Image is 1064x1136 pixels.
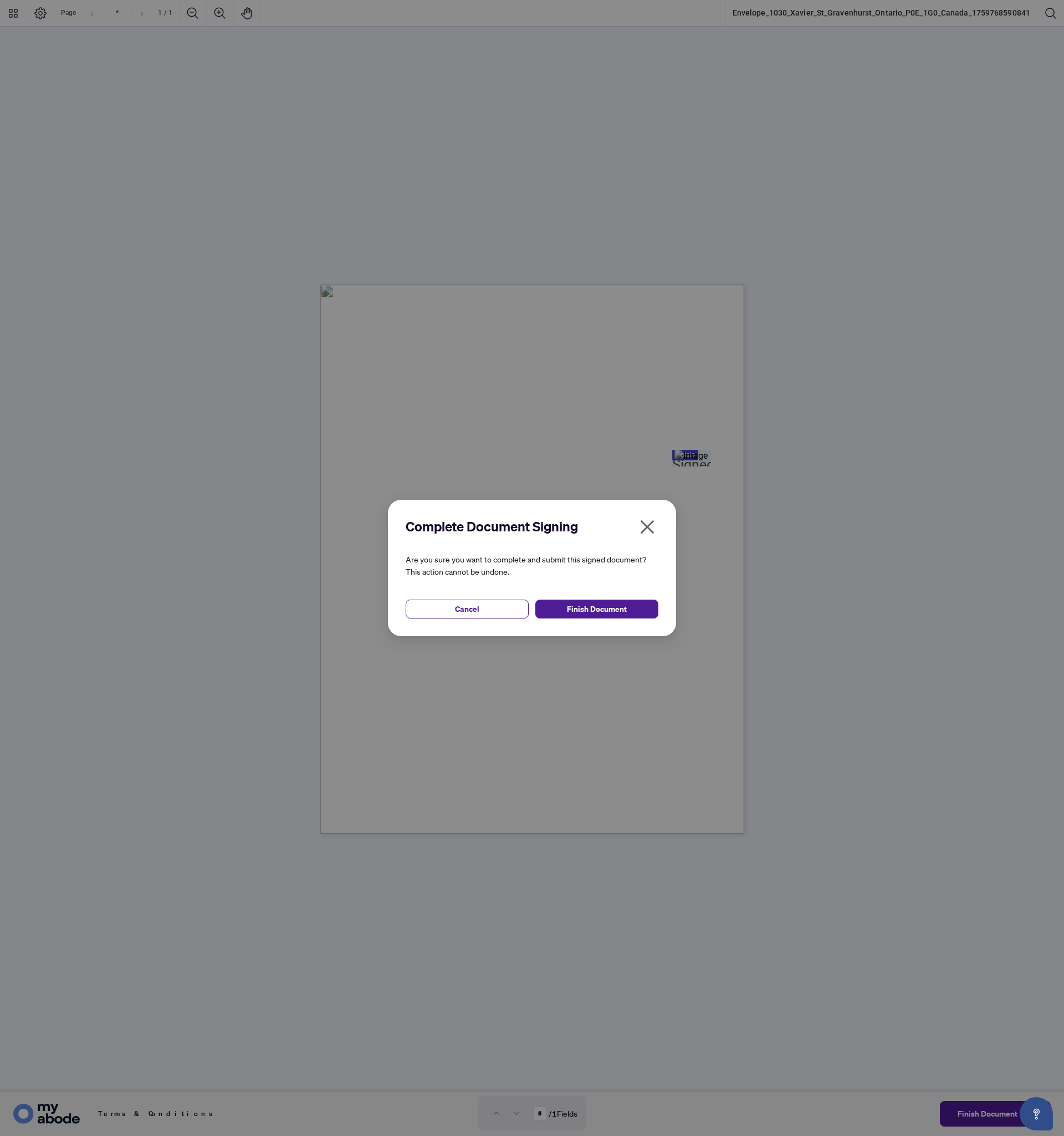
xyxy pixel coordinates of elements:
[406,518,658,535] h2: Complete Document Signing
[406,518,658,618] div: Are you sure you want to complete and submit this signed document? This action cannot be undone.
[567,600,627,618] span: Finish Document
[406,600,529,618] button: Cancel
[1020,1097,1053,1130] button: Open asap
[535,600,658,618] button: Finish Document
[638,518,656,536] span: close
[455,600,479,618] span: Cancel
